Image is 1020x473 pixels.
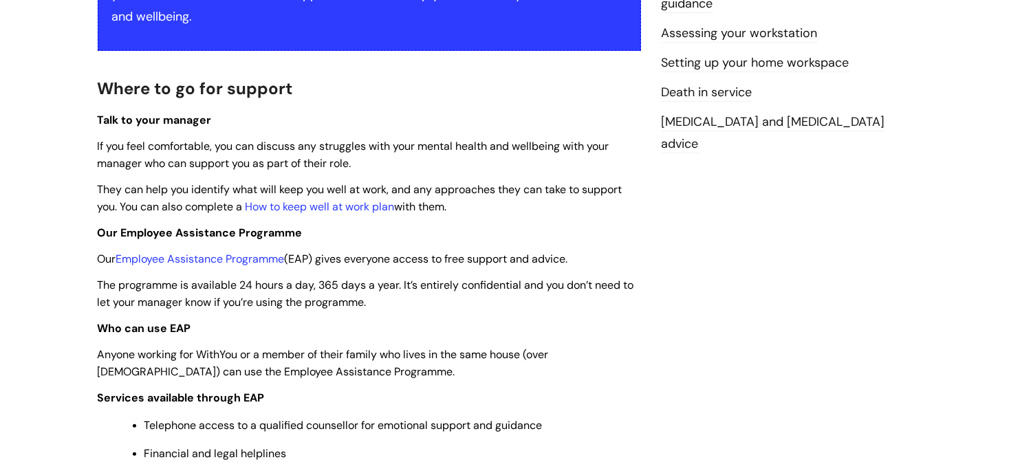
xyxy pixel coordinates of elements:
span: Our (EAP) gives everyone access to free support and advice. [98,252,568,266]
span: They can help you identify what will keep you well at work, and any approaches they can take to s... [98,182,622,214]
a: Assessing your workstation [662,25,818,43]
span: with them. [395,199,447,214]
span: If you feel comfortable, you can discuss any struggles with your mental health and wellbeing with... [98,139,609,170]
a: Setting up your home workspace [662,54,849,72]
span: The programme is available 24 hours a day, 365 days a year. It’s entirely confidential and you do... [98,278,634,309]
span: Talk to your manager [98,113,212,127]
span: Our Employee Assistance Programme [98,225,303,240]
a: Employee Assistance Programme [116,252,285,266]
span: Financial and legal helplines [144,446,287,461]
strong: Who can use EAP [98,321,191,335]
a: How to keep well at work plan [246,199,395,214]
strong: Services available through EAP [98,390,265,405]
span: Where to go for support [98,78,293,99]
a: [MEDICAL_DATA] and [MEDICAL_DATA] advice [662,113,885,153]
span: Telephone access to a qualified counsellor for emotional support and guidance [144,418,543,432]
a: Death in service [662,84,752,102]
span: Anyone working for WithYou or a member of their family who lives in the same house (over [DEMOGRA... [98,347,549,379]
